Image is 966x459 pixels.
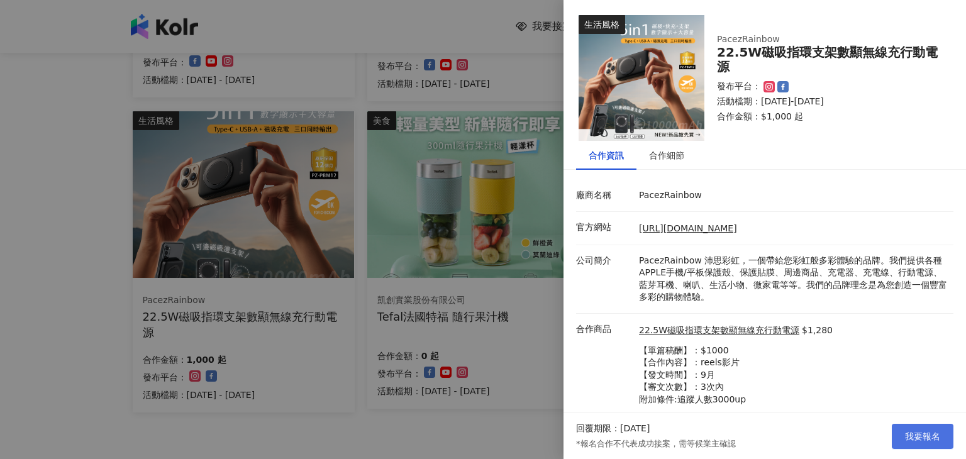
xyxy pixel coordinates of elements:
[717,45,938,74] div: 22.5W磁吸指環支架數顯無線充行動電源
[717,80,761,93] p: 發布平台：
[589,148,624,162] div: 合作資訊
[905,431,940,441] span: 我要報名
[639,324,799,337] a: 22.5W磁吸指環支架數顯無線充行動電源
[892,424,953,449] button: 我要報名
[649,148,684,162] div: 合作細節
[717,111,938,123] p: 合作金額： $1,000 起
[579,15,625,34] div: 生活風格
[576,423,650,435] p: 回覆期限：[DATE]
[576,438,736,450] p: *報名合作不代表成功接案，需等候業主確認
[717,33,918,46] div: PacezRainbow
[802,324,833,337] p: $1,280
[639,345,833,406] p: 【單篇稿酬】：$1000 【合作內容】：reels影片 【發文時間】：9月 【審文次數】：3次內 附加條件:追蹤人數3000up
[576,221,633,234] p: 官方網站
[576,323,633,336] p: 合作商品
[576,255,633,267] p: 公司簡介
[639,255,947,304] p: PacezRainbow 沛思彩虹，一個帶給您彩虹般多彩體驗的品牌。我們提供各種APPLE手機/平板保護殼、保護貼膜、周邊商品、充電器、充電線、行動電源、藍芽耳機、喇叭、生活小物、微家電等等。我...
[717,96,938,108] p: 活動檔期：[DATE]-[DATE]
[639,223,737,233] a: [URL][DOMAIN_NAME]
[579,15,704,141] img: 22.5W磁吸指環支架數顯無線充行動電源
[576,189,633,202] p: 廠商名稱
[639,189,947,202] p: PacezRainbow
